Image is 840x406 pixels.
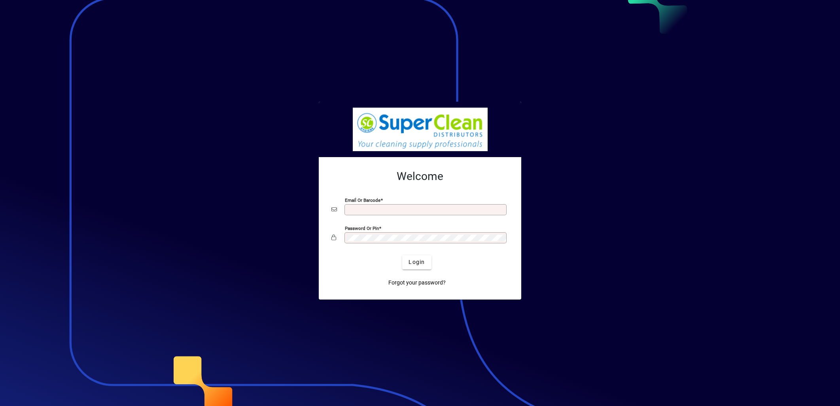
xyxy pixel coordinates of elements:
[345,197,380,203] mat-label: Email or Barcode
[409,258,425,266] span: Login
[388,279,446,287] span: Forgot your password?
[331,170,509,183] h2: Welcome
[345,225,379,231] mat-label: Password or Pin
[385,276,449,290] a: Forgot your password?
[402,255,431,269] button: Login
